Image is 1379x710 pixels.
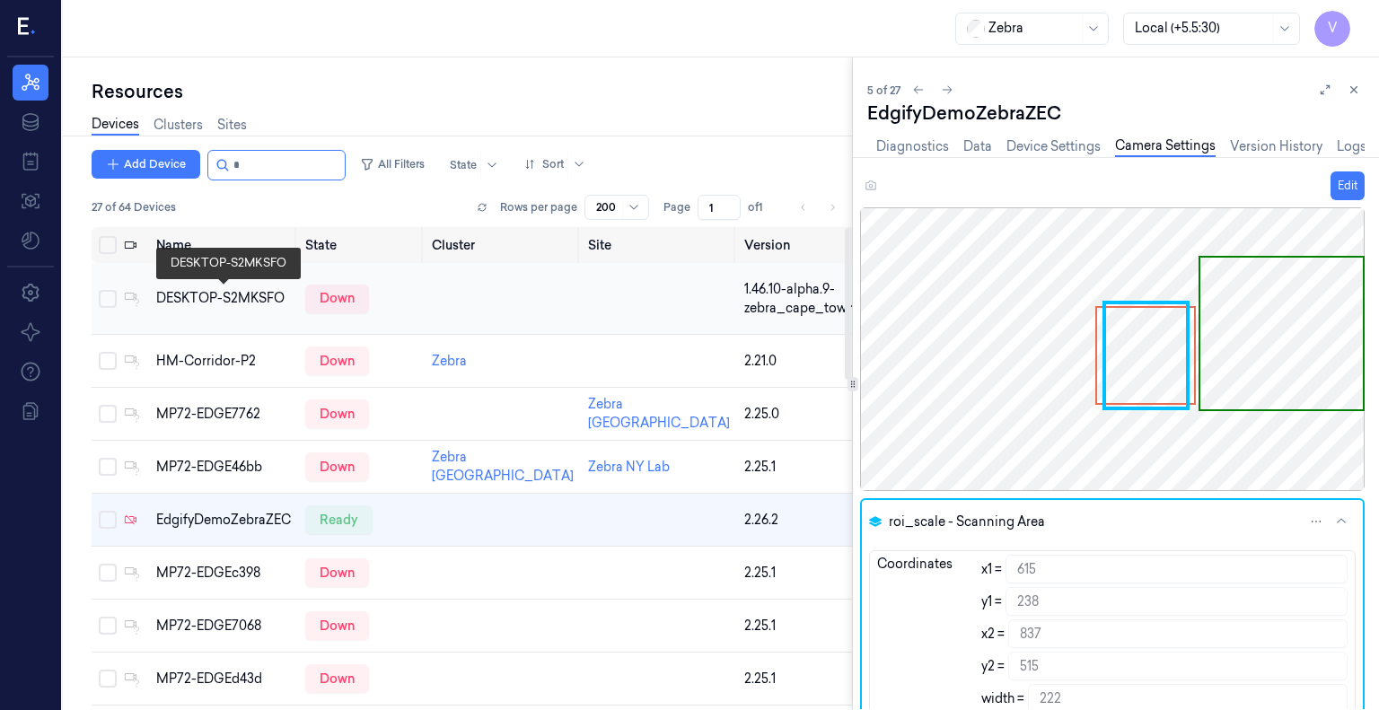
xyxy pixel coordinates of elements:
div: MP72-EDGEd43d [156,670,291,688]
label: x1 = [981,560,1002,579]
a: Sites [217,116,247,135]
div: 1.46.10-alpha.9-zebra_cape_town [744,280,855,318]
button: All Filters [353,150,432,179]
button: Add Device [92,150,200,179]
a: Zebra NY Lab [588,459,670,475]
span: of 1 [748,199,777,215]
div: Resources [92,79,852,104]
button: Select row [99,511,117,529]
p: Rows per page [500,199,577,215]
button: Select row [99,290,117,308]
a: Logs [1337,137,1366,156]
div: 2.25.1 [744,564,855,583]
label: y2 = [981,657,1005,676]
button: Edit [1331,171,1365,200]
div: down [305,285,369,313]
button: V [1314,11,1350,47]
label: y1 = [981,592,1002,611]
span: roi_scale - Scanning Area [889,513,1045,531]
a: Data [963,137,992,156]
th: Site [581,227,737,263]
th: Version [737,227,862,263]
div: down [305,558,369,587]
div: down [305,346,369,375]
a: Device Settings [1006,137,1101,156]
a: Clusters [154,116,203,135]
button: Select row [99,405,117,423]
a: Zebra [GEOGRAPHIC_DATA] [432,449,574,484]
label: width = [981,689,1024,708]
button: Select row [99,458,117,476]
div: EdgifyDemoZebraZEC [867,101,1365,126]
div: 2.26.2 [744,511,855,530]
button: Select all [99,236,117,254]
div: MP72-EDGE7762 [156,405,291,424]
div: 2.25.0 [744,405,855,424]
a: Camera Settings [1115,136,1216,157]
a: Zebra [GEOGRAPHIC_DATA] [588,396,730,431]
div: EdgifyDemoZebraZEC [156,511,291,530]
div: 2.25.1 [744,458,855,477]
div: down [305,664,369,693]
button: Select row [99,564,117,582]
div: 2.25.1 [744,670,855,688]
div: ready [305,505,373,534]
th: State [298,227,425,263]
button: Select row [99,352,117,370]
nav: pagination [791,195,845,220]
div: down [305,399,369,428]
th: Name [149,227,298,263]
label: x2 = [981,625,1005,644]
a: Version History [1230,137,1322,156]
a: Diagnostics [876,137,949,156]
button: roi_scale - Scanning Area [862,500,1363,543]
div: MP72-EDGEc398 [156,564,291,583]
span: 27 of 64 Devices [92,199,176,215]
th: Cluster [425,227,581,263]
span: Page [663,199,690,215]
div: HM-Corridor-P2 [156,352,291,371]
div: 2.25.1 [744,617,855,635]
div: MP72-EDGE7068 [156,617,291,635]
div: 2.21.0 [744,352,855,371]
div: MP72-EDGE46bb [156,458,291,477]
div: down [305,611,369,640]
button: Select row [99,670,117,688]
a: Zebra [432,353,467,369]
button: Select row [99,617,117,635]
a: Devices [92,115,139,136]
span: 5 of 27 [867,83,900,98]
div: DESKTOP-S2MKSFO [156,289,291,308]
div: down [305,452,369,481]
